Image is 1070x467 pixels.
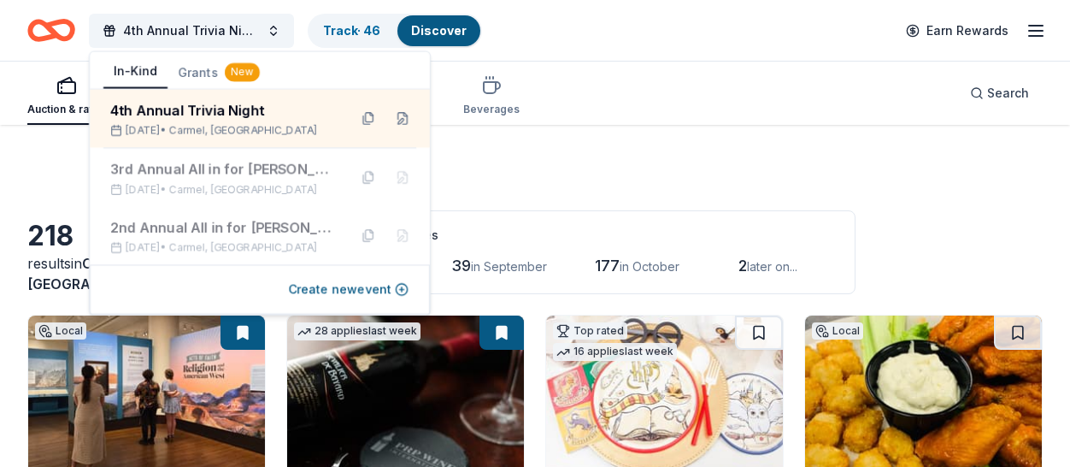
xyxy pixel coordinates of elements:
span: Search [987,83,1029,103]
button: Grants [168,57,270,88]
a: Home [27,10,75,50]
div: 16 applies last week [553,343,677,361]
div: New [225,63,260,82]
div: 218 [27,219,266,253]
span: Carmel, [GEOGRAPHIC_DATA] [169,124,317,138]
button: Auction & raffle [27,68,105,125]
div: [DATE] • [110,183,334,197]
div: 28 applies last week [294,322,420,340]
span: 4th Annual Trivia Night [123,21,260,41]
div: Beverages [463,103,520,116]
div: Local [35,322,86,340]
span: 2 [738,257,747,275]
button: 4th Annual Trivia Night [89,14,294,48]
a: Earn Rewards [896,15,1019,46]
span: in October [620,259,679,274]
div: Local [812,322,863,340]
a: Track· 46 [323,23,380,38]
div: 3rd Annual All in for [PERSON_NAME] Trivia Night [110,159,334,180]
div: Application deadlines [308,225,834,245]
button: Search [956,76,1043,110]
div: Auction & raffle [27,103,105,116]
div: 2nd Annual All in for [PERSON_NAME] Trivia Night [110,217,334,238]
div: Top rated [553,322,627,340]
span: in September [471,259,547,274]
span: later on... [747,259,797,274]
button: Beverages [463,68,520,125]
span: 177 [595,257,620,275]
span: Carmel, [GEOGRAPHIC_DATA] [169,183,317,197]
button: Create newevent [288,280,409,300]
div: results [27,253,266,294]
div: [DATE] • [110,124,334,138]
button: In-Kind [103,56,168,89]
div: [DATE] • [110,241,334,255]
a: Discover [411,23,467,38]
div: 4th Annual Trivia Night [110,100,334,121]
button: Track· 46Discover [308,14,482,48]
span: 39 [451,257,471,275]
span: Carmel, [GEOGRAPHIC_DATA] [169,241,317,255]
